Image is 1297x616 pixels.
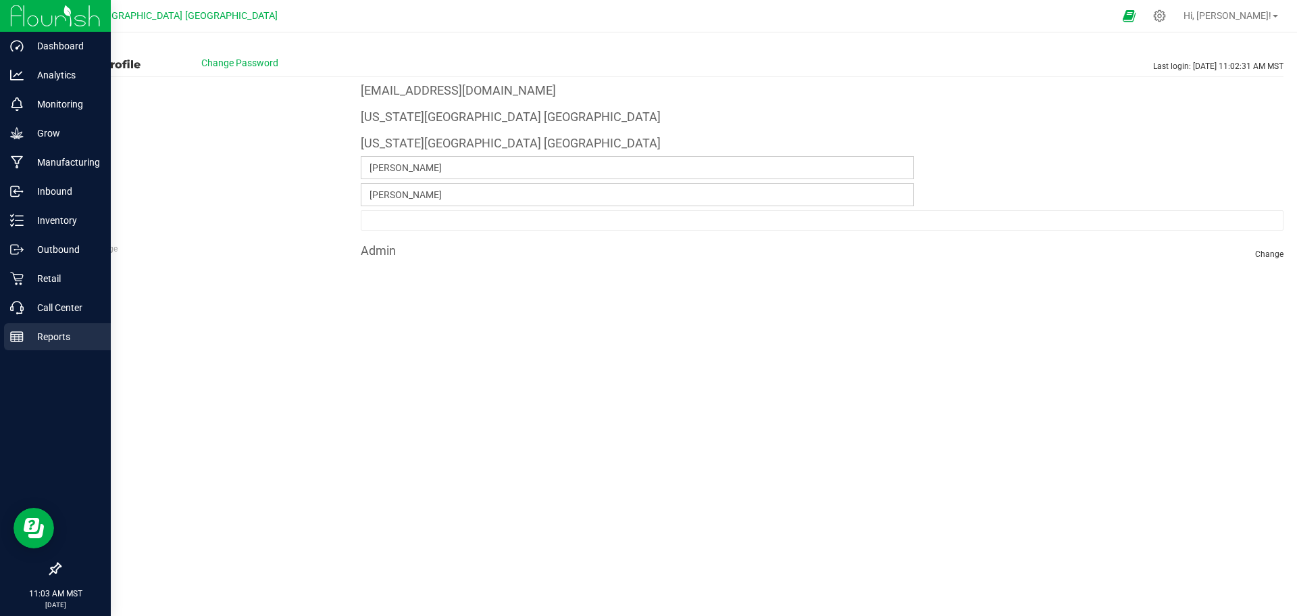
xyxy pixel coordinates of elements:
span: Last login: [DATE] 11:02:31 AM MST [1153,60,1283,72]
span: Change Password [201,57,278,68]
input: Format: (999) 999-9999 [361,210,1284,231]
inline-svg: Monitoring [10,97,24,111]
p: [DATE] [6,600,105,610]
inline-svg: Analytics [10,68,24,82]
p: Call Center [24,300,105,316]
p: Reports [24,329,105,345]
p: Grow [24,125,105,141]
div: Manage settings [1151,9,1168,22]
inline-svg: Call Center [10,301,24,314]
span: [US_STATE][GEOGRAPHIC_DATA] [GEOGRAPHIC_DATA] [39,10,278,22]
inline-svg: Grow [10,126,24,140]
h4: [EMAIL_ADDRESS][DOMAIN_NAME] [361,84,556,97]
inline-svg: Dashboard [10,39,24,53]
h4: [US_STATE][GEOGRAPHIC_DATA] [GEOGRAPHIC_DATA] [361,137,1284,150]
h4: [US_STATE][GEOGRAPHIC_DATA] [GEOGRAPHIC_DATA] [361,110,661,124]
inline-svg: Inventory [10,214,24,227]
p: Inbound [24,183,105,199]
p: Manufacturing [24,154,105,170]
inline-svg: Manufacturing [10,156,24,169]
p: Outbound [24,241,105,258]
inline-svg: Retail [10,272,24,285]
inline-svg: Outbound [10,243,24,256]
p: Inventory [24,212,105,229]
inline-svg: Inbound [10,185,24,198]
span: Hi, [PERSON_NAME]! [1184,10,1271,21]
p: Monitoring [24,96,105,112]
button: Change Password [172,51,307,74]
p: Retail [24,270,105,287]
span: Change [1255,248,1283,260]
p: Dashboard [24,38,105,54]
span: Open Ecommerce Menu [1114,3,1144,29]
h4: Admin [361,244,1284,258]
inline-svg: Reports [10,330,24,343]
p: Analytics [24,67,105,83]
iframe: Resource center [14,508,54,548]
p: 11:03 AM MST [6,588,105,600]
